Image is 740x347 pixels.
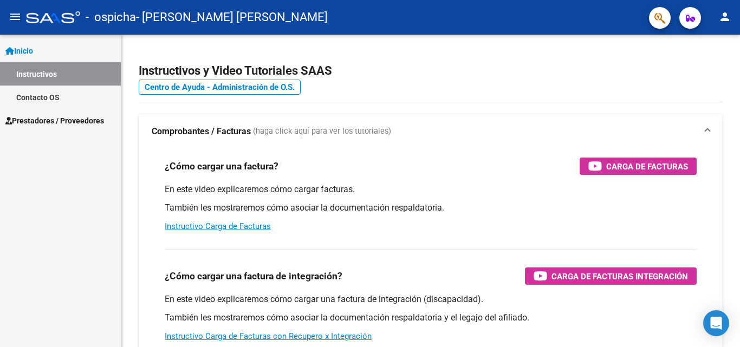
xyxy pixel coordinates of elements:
[139,61,723,81] h2: Instructivos y Video Tutoriales SAAS
[165,221,271,231] a: Instructivo Carga de Facturas
[86,5,136,29] span: - ospicha
[718,10,731,23] mat-icon: person
[165,184,697,195] p: En este video explicaremos cómo cargar facturas.
[165,331,372,341] a: Instructivo Carga de Facturas con Recupero x Integración
[525,267,697,285] button: Carga de Facturas Integración
[165,312,697,324] p: También les mostraremos cómo asociar la documentación respaldatoria y el legajo del afiliado.
[606,160,688,173] span: Carga de Facturas
[165,202,697,214] p: También les mostraremos cómo asociar la documentación respaldatoria.
[139,80,301,95] a: Centro de Ayuda - Administración de O.S.
[139,114,723,149] mat-expansion-panel-header: Comprobantes / Facturas (haga click aquí para ver los tutoriales)
[152,126,251,138] strong: Comprobantes / Facturas
[5,45,33,57] span: Inicio
[165,159,278,174] h3: ¿Cómo cargar una factura?
[703,310,729,336] div: Open Intercom Messenger
[580,158,697,175] button: Carga de Facturas
[136,5,328,29] span: - [PERSON_NAME] [PERSON_NAME]
[9,10,22,23] mat-icon: menu
[5,115,104,127] span: Prestadores / Proveedores
[551,270,688,283] span: Carga de Facturas Integración
[165,293,697,305] p: En este video explicaremos cómo cargar una factura de integración (discapacidad).
[165,269,342,284] h3: ¿Cómo cargar una factura de integración?
[253,126,391,138] span: (haga click aquí para ver los tutoriales)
